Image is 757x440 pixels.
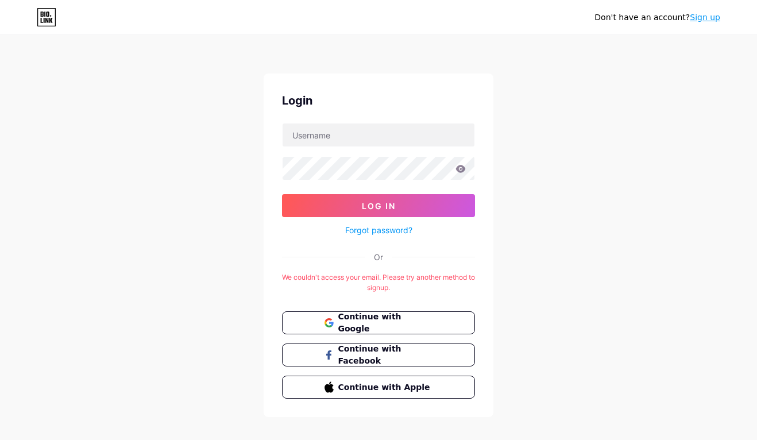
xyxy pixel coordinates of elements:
[282,311,475,334] button: Continue with Google
[345,224,412,236] a: Forgot password?
[283,123,474,146] input: Username
[282,272,475,293] div: We couldn't access your email. Please try another method to signup.
[594,11,720,24] div: Don't have an account?
[282,92,475,109] div: Login
[338,311,433,335] span: Continue with Google
[282,376,475,399] button: Continue with Apple
[282,194,475,217] button: Log In
[282,343,475,366] button: Continue with Facebook
[338,343,433,367] span: Continue with Facebook
[690,13,720,22] a: Sign up
[362,201,396,211] span: Log In
[374,251,383,263] div: Or
[338,381,433,393] span: Continue with Apple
